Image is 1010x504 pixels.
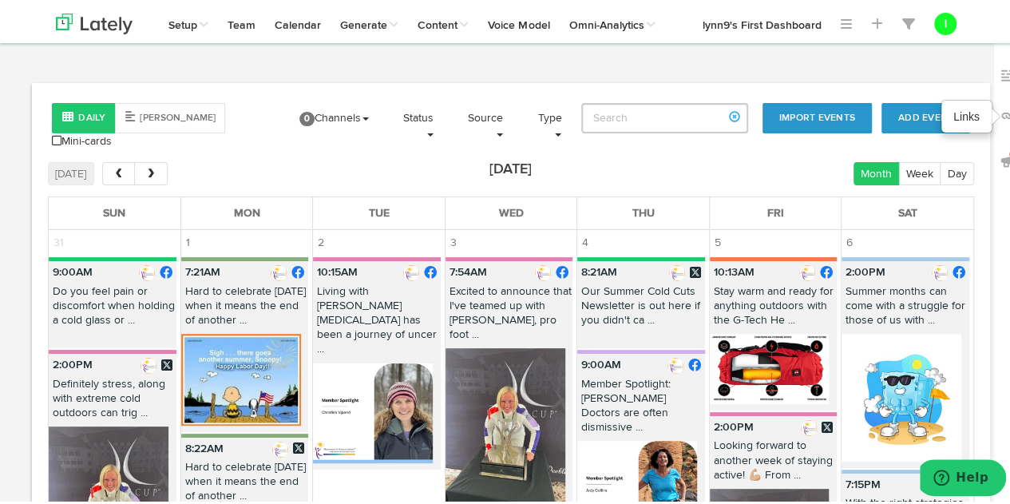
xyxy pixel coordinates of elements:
button: Import Events [762,100,872,130]
p: Excited to announce that I've teamed up with [PERSON_NAME], pro foot ... [446,281,572,346]
span: 5 [710,227,726,252]
p: Do you feel pain or discomfort when holding a cold glass or ... [49,281,176,331]
a: Type [523,95,574,151]
b: 9:00AM [53,264,93,275]
button: Add Event [881,100,970,130]
button: [DATE] [48,159,94,182]
span: 2 [313,227,329,252]
span: Thu [632,204,654,216]
img: cOcrSdmpQ0e7SDAlavB4 [181,331,301,422]
img: qBZ1wWiSGCYeDxy25vlJ [842,331,961,458]
img: b5707b6befa4c6f21137e1018929f1c3_normal.jpeg [669,262,685,278]
button: [PERSON_NAME] [115,100,225,130]
span: 4 [577,227,593,252]
b: 8:22AM [185,440,224,451]
p: Stay warm and ready for anything outdoors with the G-Tech He ... [710,281,837,331]
span: 3 [446,227,461,252]
img: picture [667,355,683,371]
span: 6 [842,227,858,252]
button: next [134,159,167,182]
b: 2:00PM [53,356,93,367]
span: Fri [766,204,783,216]
img: picture [799,262,815,278]
button: Month [854,159,900,182]
span: Sat [898,204,917,216]
span: 0 [299,109,315,123]
img: b5707b6befa4c6f21137e1018929f1c3_normal.jpeg [141,355,156,371]
img: picture [932,262,948,278]
img: picture [403,262,419,278]
button: Week [898,159,941,182]
span: Mon [234,204,260,216]
b: 8:21AM [581,264,617,275]
a: Source [454,95,515,151]
b: 10:15AM [317,264,358,275]
b: 7:15PM [846,476,881,487]
a: Mini-cards [52,130,112,146]
span: Sun [103,204,125,216]
img: picture [271,262,287,278]
p: Living with [PERSON_NAME][MEDICAL_DATA] has been a journey of uncer ... [313,281,440,360]
p: Hard to celebrate [DATE] when it means the end of another ... [181,281,308,331]
img: GgfgakO6QfG4DkBXIPSM [313,360,433,461]
button: Day [940,159,974,182]
p: Our Summer Cold Cuts Newsletter is out here if you didn't ca ... [577,281,704,331]
img: logo_lately_bg_light.svg [56,10,133,31]
span: 1 [181,227,195,252]
p: Looking forward to another week of staying active! 💪🏼 From ... [710,435,837,486]
button: Daily [52,100,116,130]
b: 10:13AM [714,264,755,275]
a: 0Channels [287,95,381,135]
div: Style [52,100,225,130]
a: Status [389,95,446,151]
b: 2:00PM [846,264,885,275]
img: b5707b6befa4c6f21137e1018929f1c3_normal.jpeg [801,417,817,433]
span: 31 [49,227,69,252]
b: 9:00AM [581,356,621,367]
span: Tue [369,204,390,216]
p: Summer months can come with a struggle for those of us with ... [842,281,969,331]
input: Search [581,100,747,130]
img: b5707b6befa4c6f21137e1018929f1c3_normal.jpeg [272,439,288,454]
img: svgU4yklQ0yNadPsGoK8 [710,331,830,401]
b: 7:21AM [185,264,220,275]
p: Definitely stress, along with extreme cold outdoors can trig ... [49,374,176,424]
iframe: Opens a widget where you can find more information [920,456,1006,496]
button: l [934,10,957,32]
img: picture [139,262,155,278]
b: 2:00PM [714,419,754,430]
button: prev [102,159,135,182]
div: Links [942,98,991,129]
h2: [DATE] [489,159,532,175]
p: Member Spotlight: [PERSON_NAME] Doctors are often dismissive ... [577,374,704,439]
b: 7:54AM [450,264,487,275]
span: Wed [498,204,523,216]
img: picture [535,262,551,278]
